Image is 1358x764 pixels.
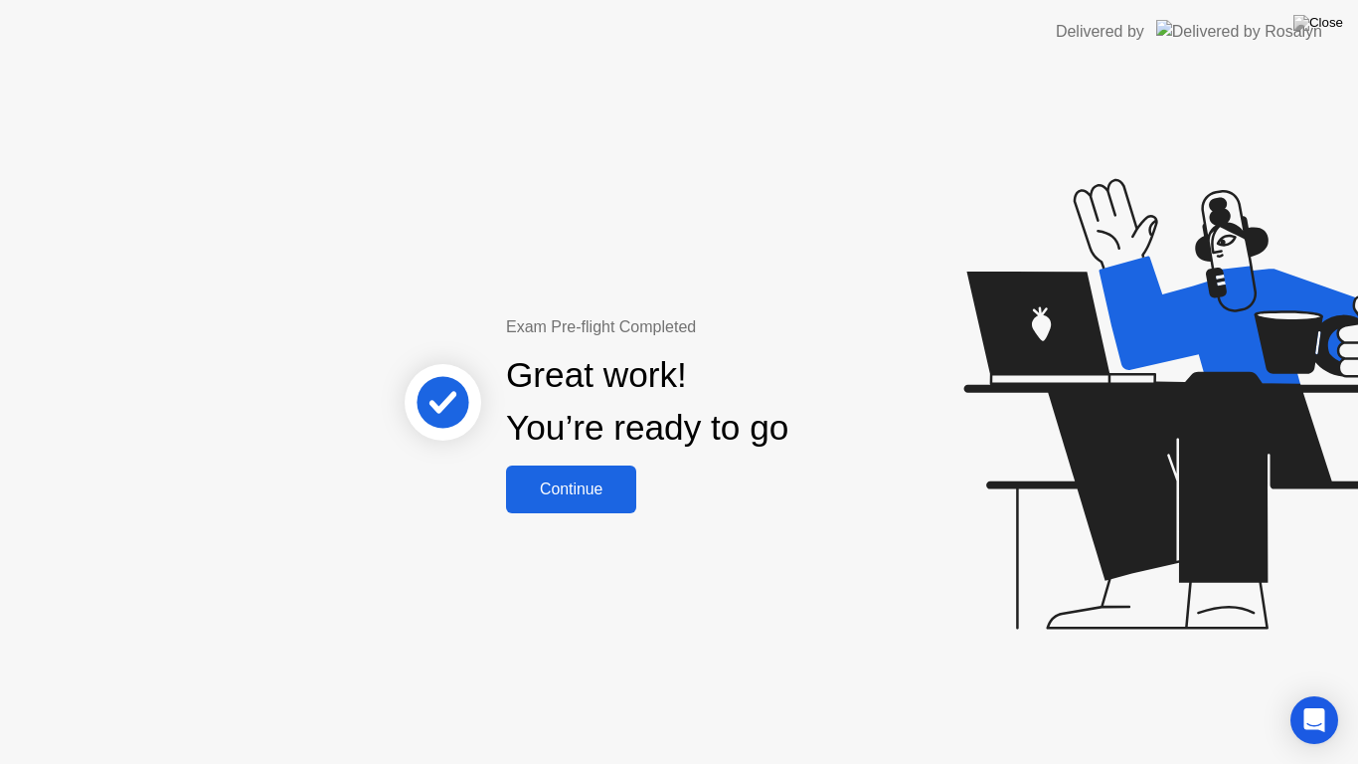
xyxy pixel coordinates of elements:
[1156,20,1322,43] img: Delivered by Rosalyn
[506,349,788,455] div: Great work! You’re ready to go
[506,315,917,339] div: Exam Pre-flight Completed
[1056,20,1144,44] div: Delivered by
[1293,15,1343,31] img: Close
[1290,696,1338,744] div: Open Intercom Messenger
[506,466,636,513] button: Continue
[512,480,630,498] div: Continue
